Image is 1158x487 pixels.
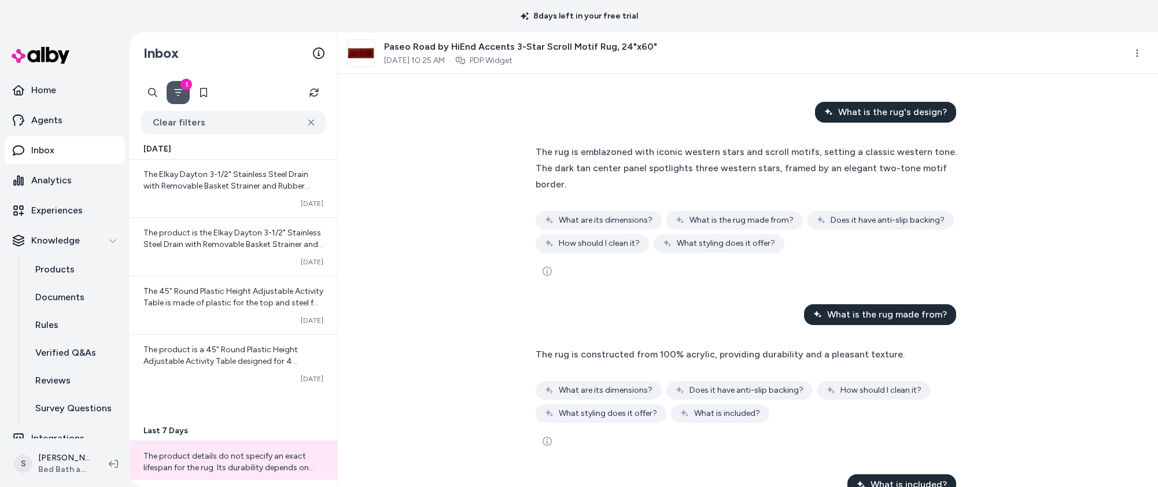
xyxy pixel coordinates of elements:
a: Home [5,76,125,104]
span: The Elkay Dayton 3-1/2" Stainless Steel Drain with Removable Basket Strainer and Rubber Stopper i... [143,169,310,202]
p: Integrations [31,431,84,445]
p: Experiences [31,204,83,217]
span: Does it have anti-slip backing? [689,385,803,396]
span: How should I clean it? [840,385,921,396]
span: S [14,455,32,473]
button: Clear filters [141,111,326,134]
span: Does it have anti-slip backing? [831,215,945,226]
span: The 45" Round Plastic Height Adjustable Activity Table is made of plastic for the top and steel f... [143,286,323,354]
a: PDP Widget [470,55,512,67]
button: Filter [167,81,190,104]
span: Paseo Road by HiEnd Accents 3-Star Scroll Motif Rug, 24"x60" [384,40,657,54]
span: [DATE] [301,199,323,208]
span: [DATE] [301,374,323,383]
p: Inbox [31,143,54,157]
span: What are its dimensions? [559,385,652,396]
span: The rug is constructed from 100% acrylic, providing durability and a pleasant texture. [536,349,905,360]
p: Documents [35,290,84,304]
a: Verified Q&As [24,339,125,367]
h2: Inbox [143,45,179,62]
a: Experiences [5,197,125,224]
a: Documents [24,283,125,311]
a: Analytics [5,167,125,194]
img: alby Logo [12,47,69,64]
span: What is included? [694,408,760,419]
p: [PERSON_NAME] [38,452,90,464]
a: Products [24,256,125,283]
p: Home [31,83,56,97]
p: Agents [31,113,62,127]
a: Integrations [5,425,125,452]
span: How should I clean it? [559,238,640,249]
a: Rules [24,311,125,339]
a: The product is a 45" Round Plastic Height Adjustable Activity Table designed for 4 children. It m... [130,334,337,393]
p: Analytics [31,174,72,187]
button: S[PERSON_NAME]Bed Bath and Beyond [7,445,99,482]
a: Inbox [5,136,125,164]
a: Reviews [24,367,125,394]
span: · [449,55,451,67]
span: [DATE] [143,143,171,155]
p: Rules [35,318,58,332]
div: 1 [180,79,192,90]
p: 8 days left in your free trial [514,10,645,22]
span: What is the rug made from? [689,215,794,226]
span: What is the rug made from? [827,308,947,322]
img: Paseo-Road-by-HiEnd-Accents-3-Star-Scroll-Motif-Rug%2C-24%22x60%22.jpg [348,40,374,67]
span: [DATE] [301,316,323,325]
a: The 45" Round Plastic Height Adjustable Activity Table is made of plastic for the top and steel f... [130,276,337,334]
span: What are its dimensions? [559,215,652,226]
span: What is the rug's design? [838,105,947,119]
p: Verified Q&As [35,346,96,360]
button: See more [536,260,559,283]
a: The Elkay Dayton 3-1/2" Stainless Steel Drain with Removable Basket Strainer and Rubber Stopper i... [130,160,337,217]
span: What styling does it offer? [559,408,657,419]
span: [DATE] 10:25 AM [384,55,445,67]
p: Survey Questions [35,401,112,415]
span: [DATE] [301,257,323,267]
a: Agents [5,106,125,134]
a: Survey Questions [24,394,125,422]
a: The product is the Elkay Dayton 3-1/2" Stainless Steel Drain with Removable Basket Strainer and R... [130,217,337,276]
button: Knowledge [5,227,125,254]
span: The rug is emblazoned with iconic western stars and scroll motifs, setting a classic western tone... [536,146,957,190]
span: Bed Bath and Beyond [38,464,90,475]
span: Last 7 Days [143,425,188,437]
p: Knowledge [31,234,80,248]
span: The product is the Elkay Dayton 3-1/2" Stainless Steel Drain with Removable Basket Strainer and R... [143,228,323,365]
p: Products [35,263,75,276]
button: Refresh [303,81,326,104]
span: What styling does it offer? [677,238,775,249]
p: Reviews [35,374,71,388]
button: See more [536,430,559,453]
